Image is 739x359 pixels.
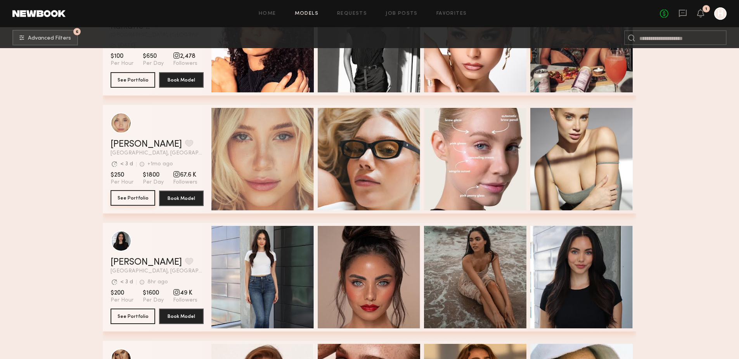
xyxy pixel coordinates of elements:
[705,7,707,11] div: 1
[111,190,155,206] button: See Portfolio
[120,279,133,285] div: < 3 d
[143,52,164,60] span: $650
[12,30,78,45] button: 6Advanced Filters
[111,140,182,149] a: [PERSON_NAME]
[111,171,133,179] span: $250
[295,11,318,16] a: Models
[111,60,133,67] span: Per Hour
[111,52,133,60] span: $100
[173,171,197,179] span: 67.6 K
[120,161,133,167] div: < 3 d
[173,60,197,67] span: Followers
[111,151,204,156] span: [GEOGRAPHIC_DATA], [GEOGRAPHIC_DATA]
[143,297,164,304] span: Per Day
[173,179,197,186] span: Followers
[28,36,71,41] span: Advanced Filters
[173,289,197,297] span: 49 K
[111,191,155,206] a: See Portfolio
[143,171,164,179] span: $1800
[386,11,418,16] a: Job Posts
[111,258,182,267] a: [PERSON_NAME]
[143,289,164,297] span: $1600
[147,279,168,285] div: 8hr ago
[143,179,164,186] span: Per Day
[111,72,155,88] button: See Portfolio
[337,11,367,16] a: Requests
[159,309,204,324] button: Book Model
[111,289,133,297] span: $200
[159,72,204,88] button: Book Model
[714,7,727,20] a: H
[173,297,197,304] span: Followers
[147,161,173,167] div: +1mo ago
[111,269,204,274] span: [GEOGRAPHIC_DATA], [GEOGRAPHIC_DATA]
[76,30,78,33] span: 6
[111,179,133,186] span: Per Hour
[159,191,204,206] button: Book Model
[259,11,276,16] a: Home
[143,60,164,67] span: Per Day
[173,52,197,60] span: 2,478
[436,11,467,16] a: Favorites
[111,297,133,304] span: Per Hour
[111,309,155,324] button: See Portfolio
